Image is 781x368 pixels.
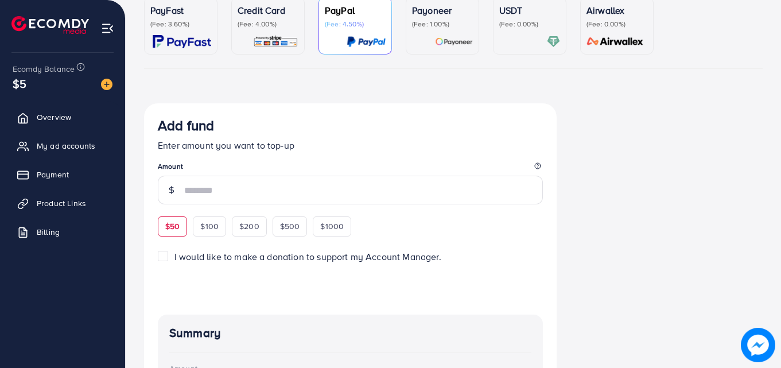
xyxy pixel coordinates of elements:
span: $50 [165,220,180,232]
span: $100 [200,220,219,232]
span: I would like to make a donation to support my Account Manager. [174,250,441,263]
span: Billing [37,226,60,238]
img: image [741,328,775,362]
legend: Amount [158,161,543,176]
img: menu [101,22,114,35]
span: $1000 [320,220,344,232]
p: (Fee: 1.00%) [412,20,473,29]
a: Payment [9,163,116,186]
span: $500 [280,220,300,232]
p: (Fee: 4.00%) [238,20,298,29]
p: (Fee: 0.00%) [586,20,647,29]
img: image [101,79,112,90]
img: card [435,35,473,48]
img: card [153,35,211,48]
img: card [253,35,298,48]
a: Billing [9,220,116,243]
a: Overview [9,106,116,129]
p: PayFast [150,3,211,17]
p: Credit Card [238,3,298,17]
p: Payoneer [412,3,473,17]
p: (Fee: 3.60%) [150,20,211,29]
p: USDT [499,3,560,17]
span: Ecomdy Balance [13,63,75,75]
span: My ad accounts [37,140,95,152]
h3: Add fund [158,117,214,134]
img: card [347,35,386,48]
a: Product Links [9,192,116,215]
img: logo [11,16,89,34]
p: Enter amount you want to top-up [158,138,543,152]
p: (Fee: 4.50%) [325,20,386,29]
span: Product Links [37,197,86,209]
img: card [547,35,560,48]
span: $5 [13,75,26,92]
span: $200 [239,220,259,232]
span: Overview [37,111,71,123]
h4: Summary [169,326,531,340]
img: card [583,35,647,48]
span: Payment [37,169,69,180]
p: PayPal [325,3,386,17]
a: My ad accounts [9,134,116,157]
p: Airwallex [586,3,647,17]
p: (Fee: 0.00%) [499,20,560,29]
